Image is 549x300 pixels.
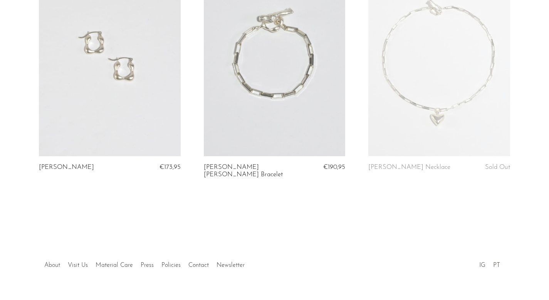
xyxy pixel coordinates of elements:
a: About [44,262,60,268]
span: Sold Out [485,164,510,170]
a: Material Care [96,262,133,268]
a: Contact [188,262,209,268]
span: €190,95 [323,164,345,170]
a: [PERSON_NAME] [PERSON_NAME] Bracelet [204,164,298,178]
a: IG [479,262,485,268]
a: Visit Us [68,262,88,268]
a: Policies [161,262,181,268]
span: €173,95 [159,164,181,170]
a: Press [141,262,154,268]
a: [PERSON_NAME] [39,164,94,171]
a: [PERSON_NAME] Necklace [368,164,450,171]
ul: Social Medias [475,256,504,271]
a: PT [493,262,500,268]
ul: Quick links [40,256,248,271]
